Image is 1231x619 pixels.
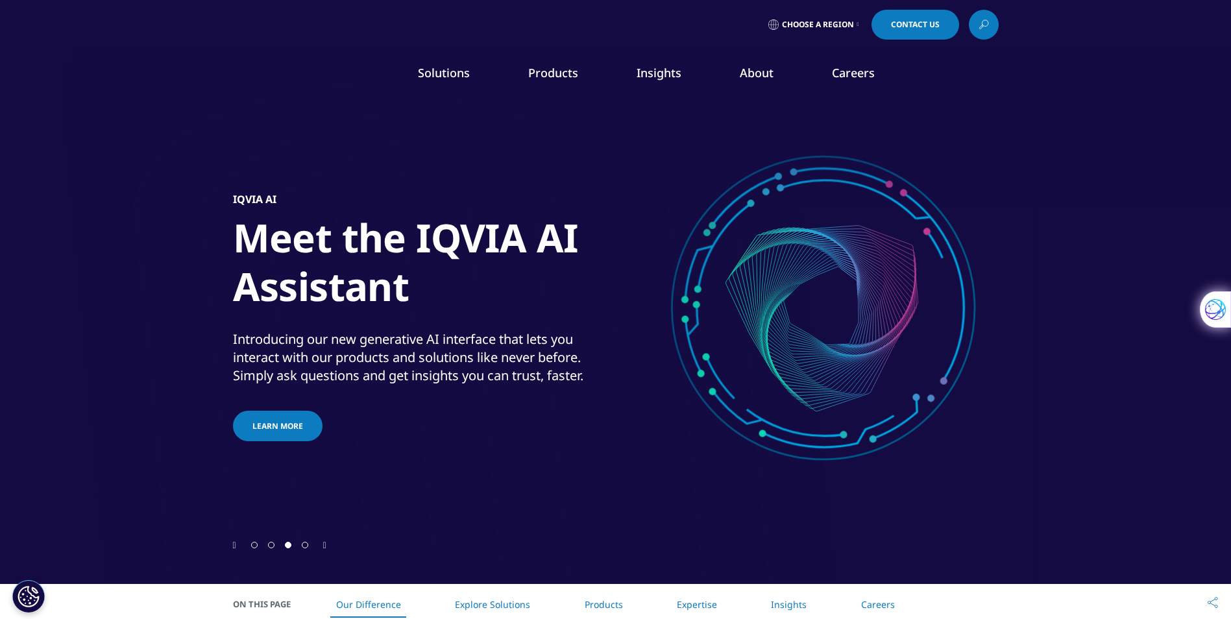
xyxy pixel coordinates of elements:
a: Insights [771,598,807,611]
span: Go to slide 4 [302,542,308,548]
div: Introducing our new generative AI interface that lets you interact with our products and solution... [233,330,613,385]
button: Cookies Settings [12,580,45,613]
a: Careers [861,598,895,611]
a: Products [585,598,623,611]
div: 3 / 4 [233,97,999,539]
a: Solutions [418,65,470,80]
nav: Primary [342,45,999,106]
div: Previous slide [233,539,236,551]
a: Our Difference [336,598,401,611]
span: Contact Us [891,21,940,29]
a: Insights [637,65,681,80]
span: On This Page [233,598,304,611]
a: Contact Us [871,10,959,40]
span: Go to slide 2 [268,542,274,548]
a: Explore Solutions [455,598,530,611]
span: Go to slide 3 [285,542,291,548]
h1: Meet the IQVIA AI Assistant [233,213,720,319]
div: Next slide [323,539,326,551]
a: Careers [832,65,875,80]
a: Products [528,65,578,80]
a: Learn more [233,411,323,441]
a: About [740,65,774,80]
span: Learn more [252,420,303,431]
h5: IQVIA AI [233,193,276,206]
span: Choose a Region [782,19,854,30]
span: Go to slide 1 [251,542,258,548]
a: Expertise [677,598,717,611]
